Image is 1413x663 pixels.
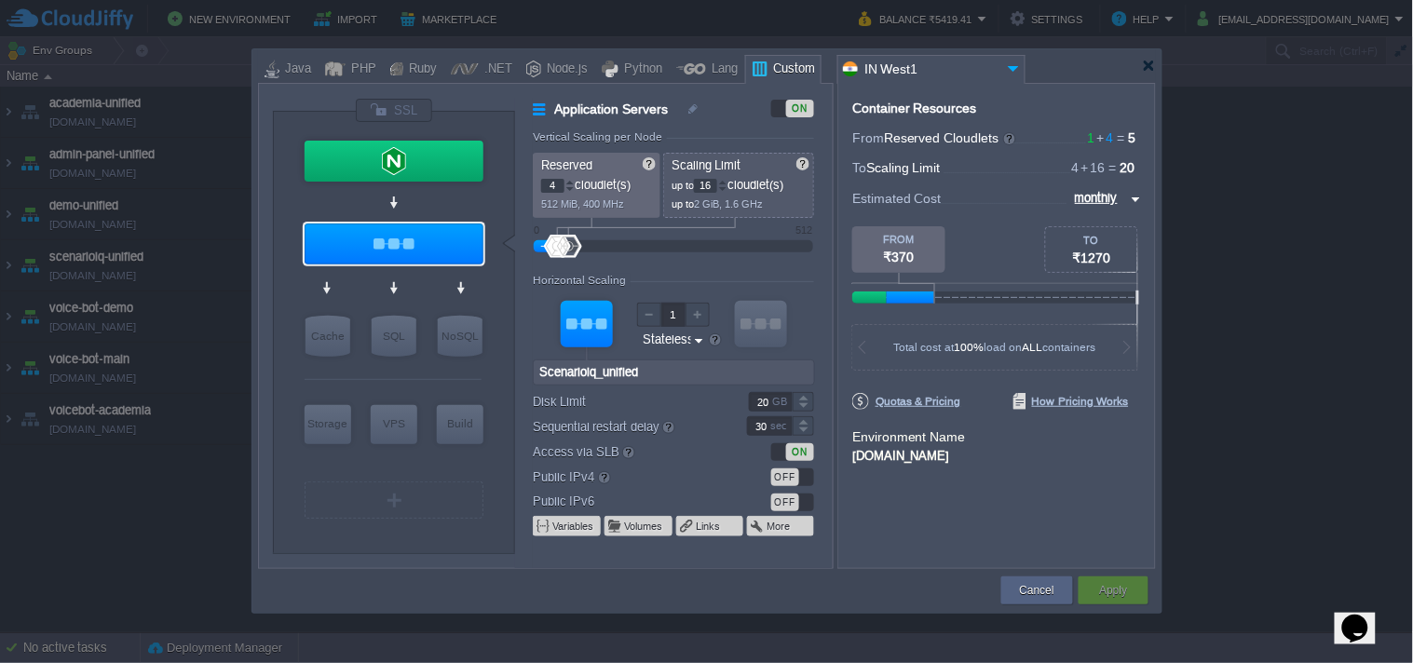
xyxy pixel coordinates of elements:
[672,173,808,193] p: cloudlet(s)
[371,405,417,444] div: Elastic VPS
[672,180,694,191] span: up to
[1106,160,1121,175] span: =
[1335,589,1394,644] iframe: chat widget
[279,56,311,84] div: Java
[706,56,738,84] div: Lang
[533,467,722,487] label: Public IPv4
[1114,130,1129,145] span: =
[437,405,483,442] div: Build
[852,234,945,245] div: FROM
[438,316,482,357] div: NoSQL
[479,56,512,84] div: .NET
[852,188,942,209] span: Estimated Cost
[866,160,941,175] span: Scaling Limit
[1099,581,1127,600] button: Apply
[786,443,814,461] div: ON
[534,224,539,236] div: 0
[618,56,662,84] div: Python
[305,141,483,182] div: Load Balancer
[305,405,351,442] div: Storage
[1013,393,1129,410] span: How Pricing Works
[852,393,961,410] span: Quotas & Pricing
[533,274,631,287] div: Horizontal Scaling
[1088,130,1095,145] span: 1
[852,429,966,444] label: Environment Name
[1095,130,1107,145] span: +
[403,56,437,84] div: Ruby
[771,494,799,511] div: OFF
[852,160,866,175] span: To
[1095,130,1114,145] span: 4
[1080,160,1091,175] span: +
[786,100,814,117] div: ON
[533,492,722,511] label: Public IPv6
[852,130,884,145] span: From
[1020,581,1054,600] button: Cancel
[852,101,977,115] div: Container Resources
[795,224,812,236] div: 512
[437,405,483,444] div: Build Node
[541,56,588,84] div: Node.js
[624,519,664,534] button: Volumes
[672,158,741,172] span: Scaling Limit
[884,250,915,264] span: ₹370
[533,416,722,437] label: Sequential restart delay
[1072,160,1080,175] span: 4
[1073,250,1111,265] span: ₹1270
[541,198,624,210] span: 512 MiB, 400 MHz
[533,392,722,412] label: Disk Limit
[305,223,483,264] div: Application Servers
[1080,160,1106,175] span: 16
[1121,160,1135,175] span: 20
[852,446,1141,463] div: [DOMAIN_NAME]
[772,393,791,411] div: GB
[770,417,791,435] div: sec
[694,198,763,210] span: 2 GiB, 1.6 GHz
[305,481,483,519] div: Create New Layer
[1046,235,1137,246] div: TO
[1129,130,1136,145] span: 5
[541,158,592,172] span: Reserved
[372,316,416,357] div: SQL
[533,441,722,462] label: Access via SLB
[768,56,815,84] div: Custom
[541,173,654,193] p: cloudlet(s)
[696,519,722,534] button: Links
[371,405,417,442] div: VPS
[771,468,799,486] div: OFF
[305,405,351,444] div: Storage Containers
[306,316,350,357] div: Cache
[884,130,1017,145] span: Reserved Cloudlets
[372,316,416,357] div: SQL Databases
[533,130,667,143] div: Vertical Scaling per Node
[672,198,694,210] span: up to
[346,56,376,84] div: PHP
[552,519,595,534] button: Variables
[438,316,482,357] div: NoSQL Databases
[767,519,792,534] button: More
